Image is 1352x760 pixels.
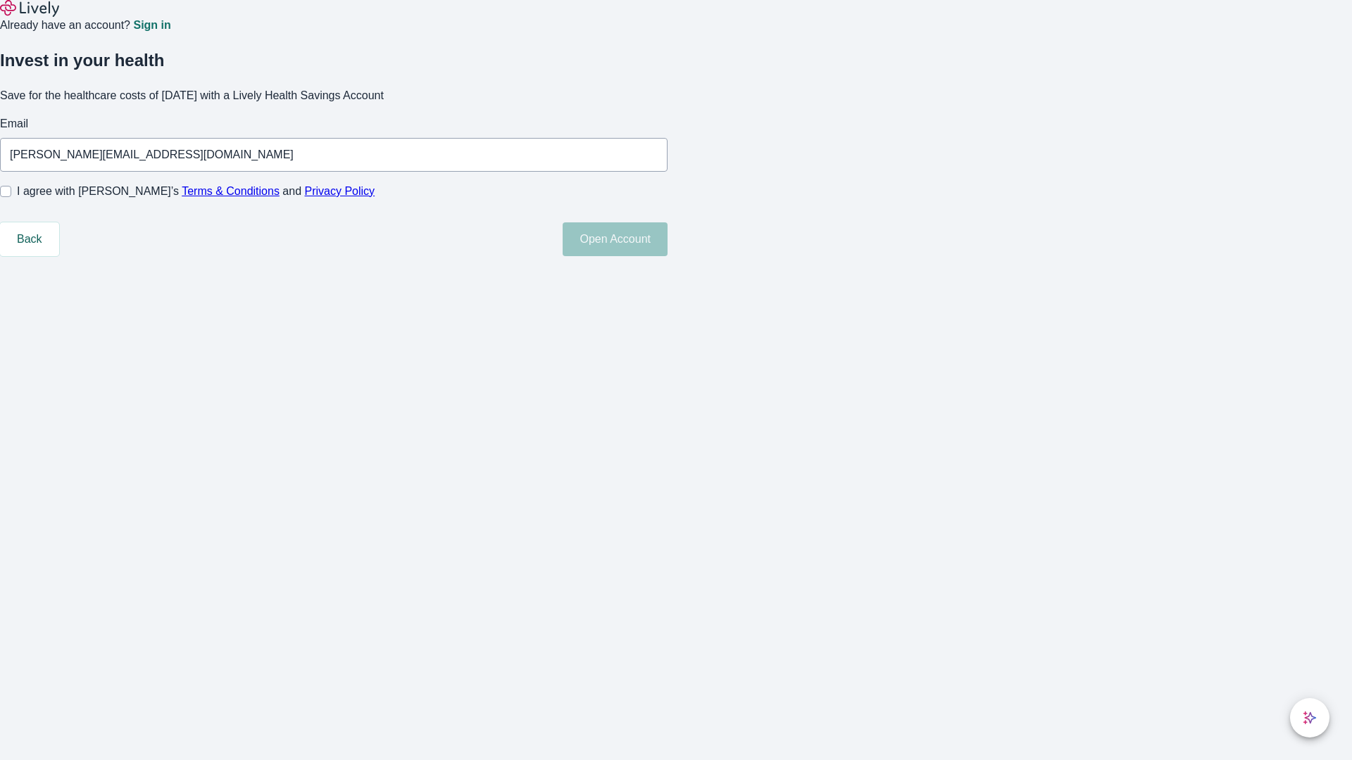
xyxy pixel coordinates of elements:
[1290,698,1329,737] button: chat
[17,183,375,200] span: I agree with [PERSON_NAME]’s and
[305,185,375,197] a: Privacy Policy
[182,185,280,197] a: Terms & Conditions
[133,20,170,31] a: Sign in
[1303,711,1317,725] svg: Lively AI Assistant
